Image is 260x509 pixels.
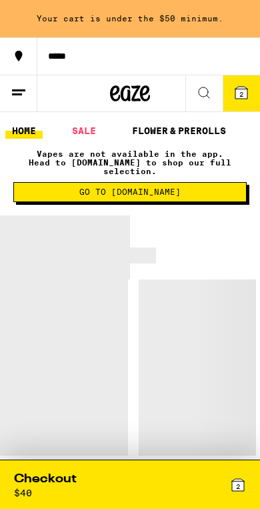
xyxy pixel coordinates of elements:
[79,188,181,196] span: Go to [DOMAIN_NAME]
[14,488,32,498] div: $ 40
[223,75,260,111] button: 2
[5,123,43,139] a: HOME
[125,123,233,139] a: FLOWER & PREROLLS
[13,149,247,175] p: Vapes are not available in the app. Head to [DOMAIN_NAME] to shop our full selection.
[14,471,77,488] div: Checkout
[236,482,240,490] span: 2
[13,182,247,202] button: Go to [DOMAIN_NAME]
[239,90,243,98] span: 2
[65,123,103,139] a: SALE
